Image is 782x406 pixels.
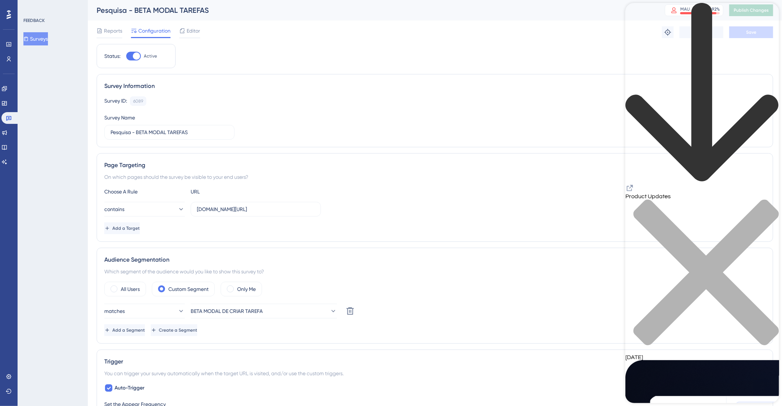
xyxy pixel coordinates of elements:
span: Need Help? [17,2,46,11]
button: Surveys [23,32,48,45]
div: Trigger [104,357,766,366]
label: Custom Segment [168,285,209,294]
div: On which pages should the survey be visible to your end users? [104,173,766,181]
span: Auto-Trigger [115,384,145,392]
span: matches [104,307,125,315]
span: Configuration [138,26,171,35]
span: BETA MODAL DE CRIAR TAREFA [191,307,263,315]
div: Page Targeting [104,161,766,170]
label: All Users [121,285,140,294]
div: You can trigger your survey automatically when the target URL is visited, and/or use the custom t... [104,369,766,378]
input: Type your Survey name [111,128,228,136]
button: BETA MODAL DE CRIAR TAREFA [191,304,337,318]
div: Survey Information [104,82,766,91]
button: Add a Segment [104,324,145,336]
button: Create a Segment [151,324,197,336]
div: Survey ID: [104,96,127,106]
button: Add a Target [104,222,140,234]
span: Create a Segment [159,327,197,333]
div: Pesquisa - BETA MODAL TAREFAS [97,5,647,15]
button: matches [104,304,185,318]
label: Only Me [237,285,256,294]
div: Choose A Rule [104,187,185,196]
div: 6089 [133,98,143,104]
span: Editor [187,26,200,35]
span: contains [104,205,124,214]
span: Add a Segment [112,327,145,333]
button: Open AI Assistant Launcher [2,2,20,20]
div: FEEDBACK [23,18,45,23]
div: Survey Name [104,113,135,122]
span: Add a Target [112,225,140,231]
div: Which segment of the audience would you like to show this survey to? [104,267,766,276]
button: contains [104,202,185,217]
div: Status: [104,52,120,60]
div: URL [191,187,271,196]
img: launcher-image-alternative-text [4,4,18,18]
span: Active [144,53,157,59]
div: Audience Segmentation [104,255,766,264]
span: Reports [104,26,122,35]
input: yourwebsite.com/path [197,205,315,213]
